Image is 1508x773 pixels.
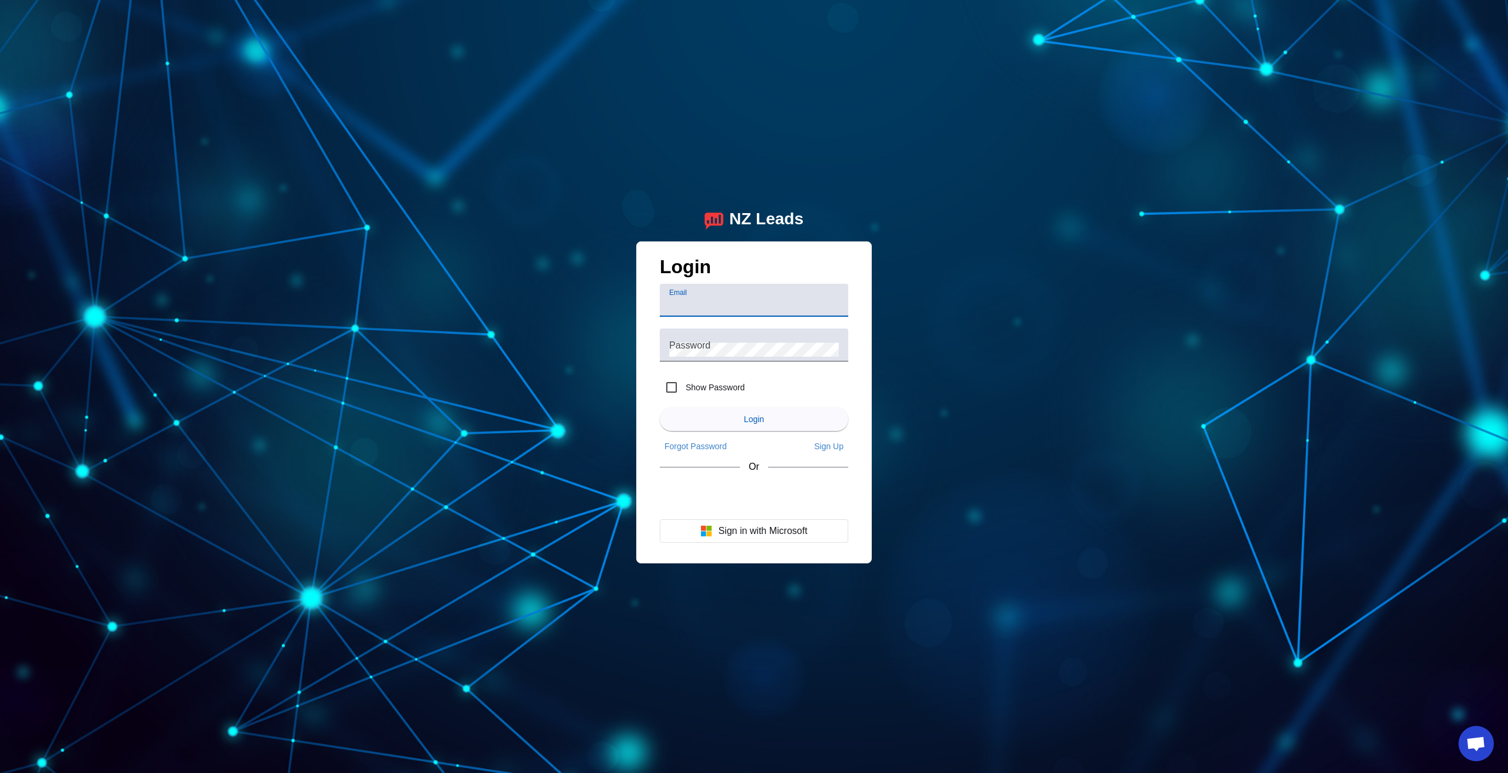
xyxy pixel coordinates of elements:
span: Or [749,462,759,472]
mat-label: Password [669,340,710,350]
button: Login [660,407,848,431]
img: logo [705,210,723,230]
span: Forgot Password [664,442,727,451]
a: Open chat [1459,726,1494,761]
div: NZ Leads [729,210,803,230]
mat-label: Email [669,288,687,296]
span: Login [744,414,764,424]
a: logoNZ Leads [705,210,803,230]
iframe: Sign in with Google Button [654,483,854,509]
label: Show Password [683,381,745,393]
h1: Login [660,256,848,284]
span: Sign Up [814,442,844,451]
img: Microsoft logo [700,525,712,537]
button: Sign in with Microsoft [660,519,848,543]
